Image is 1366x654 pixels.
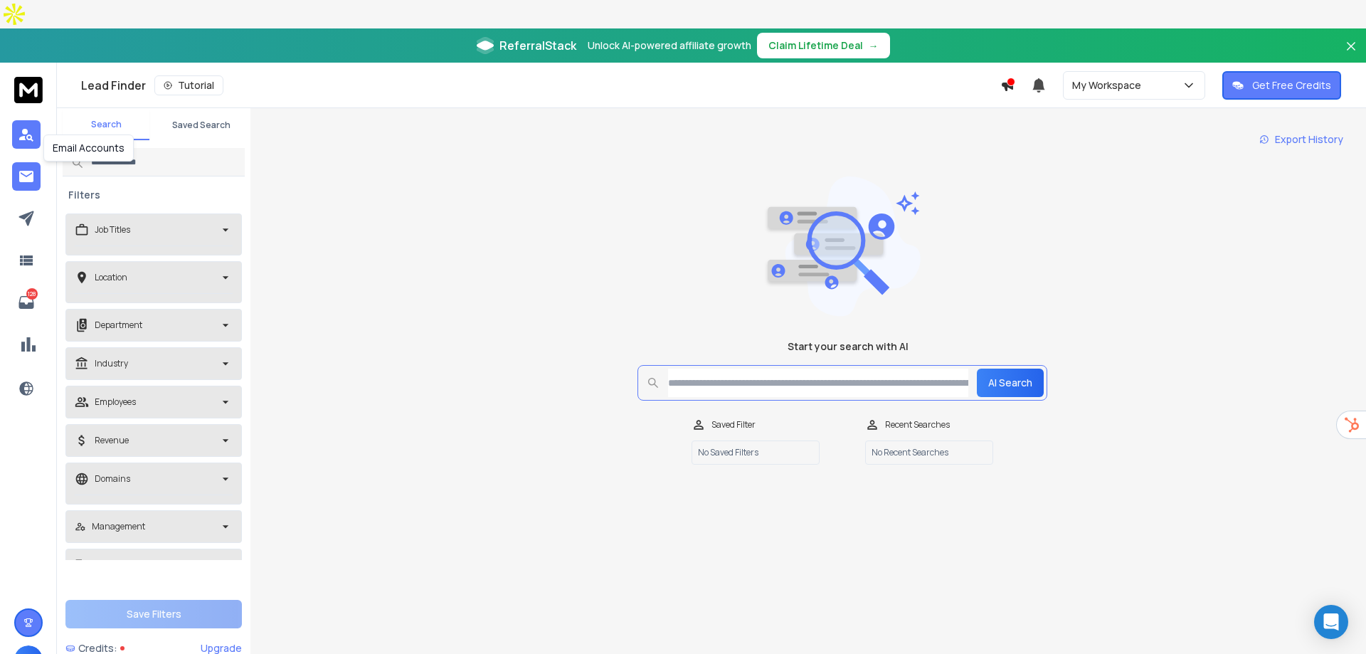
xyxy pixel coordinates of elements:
p: Job Titles [95,224,130,236]
h3: Filters [63,188,106,202]
button: Get Free Credits [1222,71,1341,100]
h1: Start your search with AI [788,339,909,354]
p: Department [95,320,142,331]
button: Tutorial [154,75,223,95]
p: 128 [26,288,38,300]
div: Lead Finder [81,75,1000,95]
span: → [869,38,879,53]
a: Export History [1248,125,1355,154]
p: Domains [95,473,130,485]
img: image [764,176,921,317]
p: Revenue [95,435,129,446]
button: Search [63,110,149,140]
p: My Workspace [1072,78,1147,93]
p: Industry [95,358,128,369]
p: No Recent Searches [865,441,993,465]
a: 128 [12,288,41,317]
p: Management [92,521,145,532]
button: Close banner [1342,37,1360,71]
p: No Saved Filters [692,441,820,465]
button: Claim Lifetime Deal→ [757,33,890,58]
p: Employees [95,396,136,408]
p: Location [95,272,127,283]
div: Open Intercom Messenger [1314,605,1348,639]
button: Saved Search [158,111,245,139]
button: AI Search [977,369,1044,397]
span: ReferralStack [499,37,576,54]
p: Company Name [95,559,157,571]
p: Unlock AI-powered affiliate growth [588,38,751,53]
p: Recent Searches [885,419,950,431]
p: Saved Filter [711,419,756,431]
p: Get Free Credits [1252,78,1331,93]
div: Email Accounts [43,135,134,162]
